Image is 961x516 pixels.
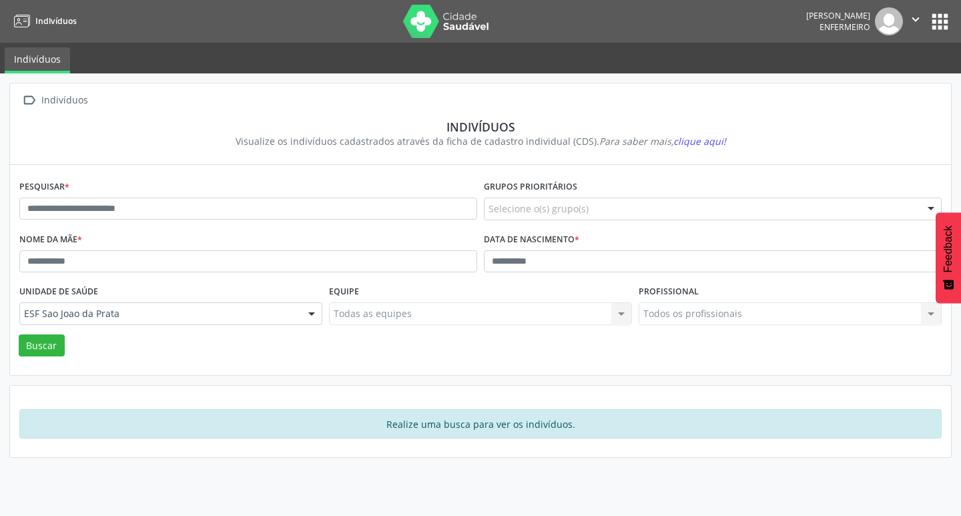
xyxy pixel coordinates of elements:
a: Indivíduos [9,10,77,32]
label: Equipe [329,282,359,302]
div: Indivíduos [29,119,932,134]
div: [PERSON_NAME] [806,10,870,21]
div: Visualize os indivíduos cadastrados através da ficha de cadastro individual (CDS). [29,134,932,148]
button:  [903,7,928,35]
label: Unidade de saúde [19,282,98,302]
span: Feedback [942,226,954,272]
label: Nome da mãe [19,230,82,250]
a: Indivíduos [5,47,70,73]
span: Enfermeiro [820,21,870,33]
a:  Indivíduos [19,91,90,110]
label: Pesquisar [19,177,69,198]
span: Indivíduos [35,15,77,27]
span: clique aqui! [673,135,726,148]
i: Para saber mais, [599,135,726,148]
i:  [19,91,39,110]
button: Buscar [19,334,65,357]
label: Data de nascimento [484,230,579,250]
div: Realize uma busca para ver os indivíduos. [19,409,942,439]
button: apps [928,10,952,33]
i:  [908,12,923,27]
button: Feedback - Mostrar pesquisa [936,212,961,303]
div: Indivíduos [39,91,90,110]
label: Grupos prioritários [484,177,577,198]
img: img [875,7,903,35]
span: ESF Sao Joao da Prata [24,307,295,320]
label: Profissional [639,282,699,302]
span: Selecione o(s) grupo(s) [489,202,589,216]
